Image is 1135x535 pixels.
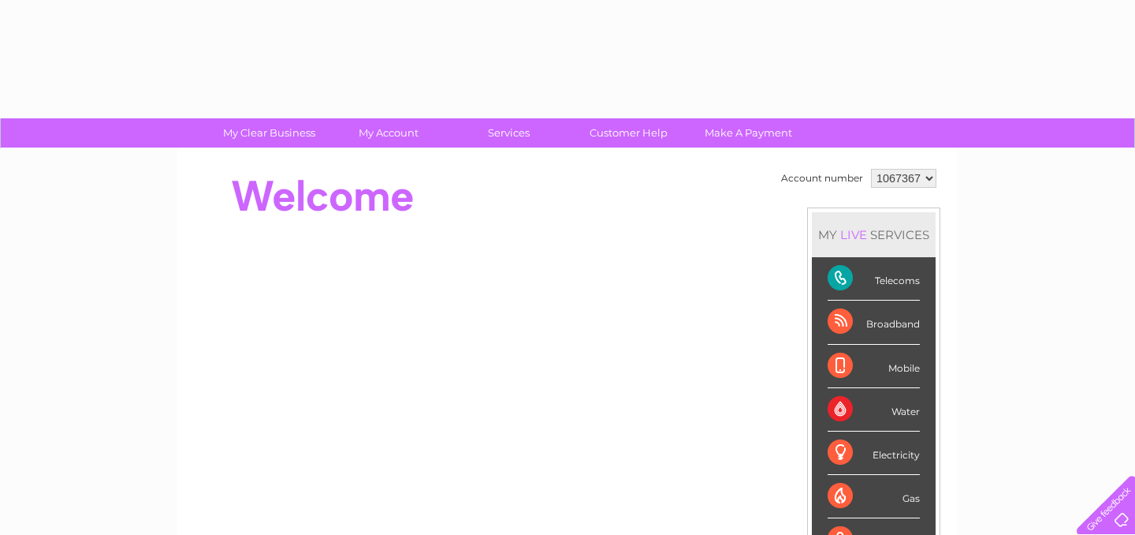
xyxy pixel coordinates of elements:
td: Account number [777,165,867,192]
a: My Clear Business [204,118,334,148]
div: Gas [828,475,920,518]
a: My Account [324,118,454,148]
div: Water [828,388,920,432]
a: Services [444,118,574,148]
div: LIVE [837,227,870,242]
div: Telecoms [828,257,920,301]
div: Broadband [828,301,920,344]
a: Customer Help [564,118,694,148]
div: Mobile [828,345,920,388]
div: Electricity [828,432,920,475]
a: Make A Payment [683,118,813,148]
div: MY SERVICES [812,212,936,257]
